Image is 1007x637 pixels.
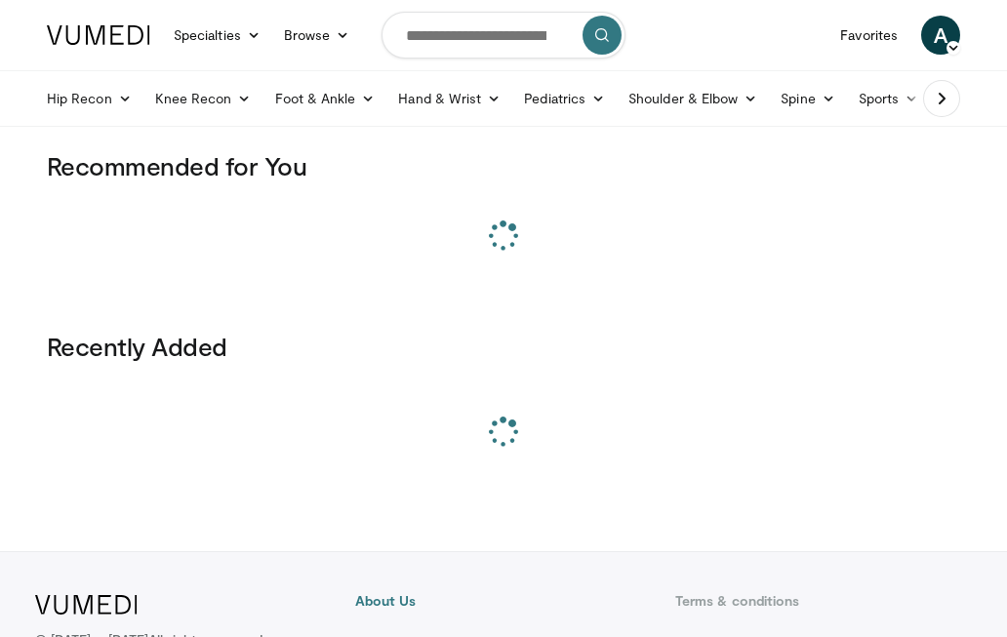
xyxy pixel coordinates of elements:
[921,16,960,55] a: A
[47,150,960,181] h3: Recommended for You
[143,79,263,118] a: Knee Recon
[47,331,960,362] h3: Recently Added
[847,79,931,118] a: Sports
[162,16,272,55] a: Specialties
[355,591,652,611] a: About Us
[675,591,972,611] a: Terms & conditions
[35,79,143,118] a: Hip Recon
[35,595,138,615] img: VuMedi Logo
[263,79,387,118] a: Foot & Ankle
[382,12,625,59] input: Search topics, interventions
[828,16,909,55] a: Favorites
[512,79,617,118] a: Pediatrics
[47,25,150,45] img: VuMedi Logo
[617,79,769,118] a: Shoulder & Elbow
[386,79,512,118] a: Hand & Wrist
[769,79,846,118] a: Spine
[272,16,362,55] a: Browse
